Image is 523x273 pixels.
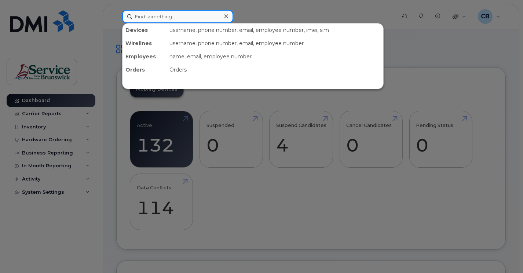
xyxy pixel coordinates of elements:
div: Devices [122,23,167,37]
div: Wirelines [122,37,167,50]
div: username, phone number, email, employee number [167,37,383,50]
div: name, email, employee number [167,50,383,63]
div: username, phone number, email, employee number, imei, sim [167,23,383,37]
div: Orders [122,63,167,76]
div: Employees [122,50,167,63]
div: Orders [167,63,383,76]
